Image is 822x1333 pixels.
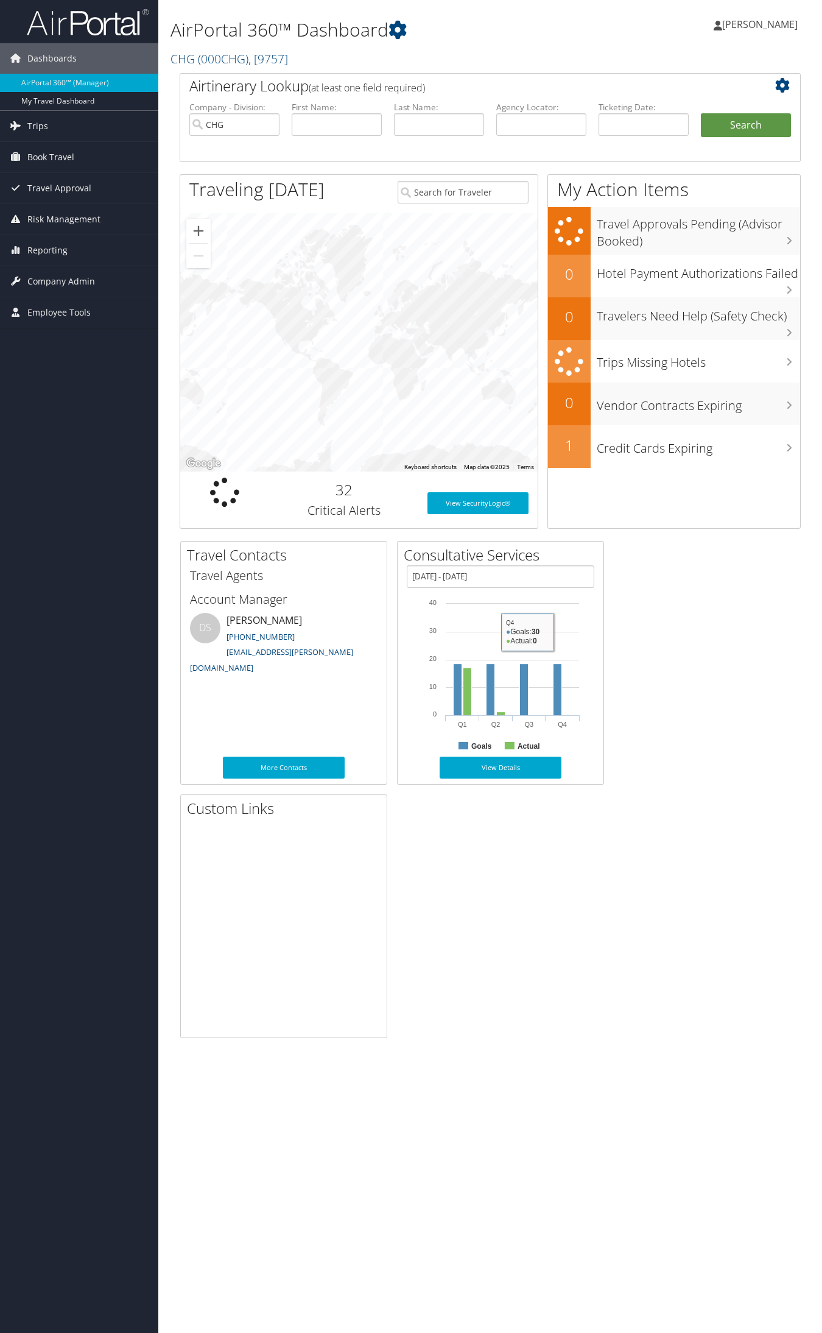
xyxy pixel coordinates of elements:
h2: 32 [279,479,409,500]
img: airportal-logo.png [27,8,149,37]
span: Book Travel [27,142,74,172]
h1: Traveling [DATE] [189,177,325,202]
input: Search for Traveler [398,181,528,203]
h1: My Action Items [548,177,800,202]
img: Google [183,456,223,472]
h2: 0 [548,306,591,327]
text: Q1 [458,721,467,728]
span: Map data ©2025 [464,464,510,470]
h1: AirPortal 360™ Dashboard [170,17,597,43]
button: Search [701,113,791,138]
h2: Airtinerary Lookup [189,76,739,96]
span: [PERSON_NAME] [722,18,798,31]
h2: 0 [548,392,591,413]
span: Risk Management [27,204,100,235]
a: 0Hotel Payment Authorizations Failed [548,255,800,297]
text: Actual [518,742,540,751]
span: , [ 9757 ] [248,51,288,67]
text: Q2 [491,721,501,728]
a: View SecurityLogic® [427,492,529,514]
a: [PERSON_NAME] [714,6,810,43]
tspan: 10 [429,683,437,690]
span: Dashboards [27,43,77,74]
h3: Hotel Payment Authorizations Failed [597,259,800,282]
h3: Travel Approvals Pending (Advisor Booked) [597,210,800,250]
span: (at least one field required) [309,81,425,94]
a: View Details [440,757,561,779]
tspan: 0 [433,710,437,718]
a: 1Credit Cards Expiring [548,425,800,468]
a: Terms (opens in new tab) [517,464,534,470]
label: Last Name: [394,101,484,113]
a: [PHONE_NUMBER] [227,631,295,642]
h3: Critical Alerts [279,502,409,519]
button: Zoom in [186,219,211,243]
text: Q3 [525,721,534,728]
h2: Travel Contacts [187,545,387,565]
a: 0Travelers Need Help (Safety Check) [548,297,800,340]
a: [EMAIL_ADDRESS][PERSON_NAME][DOMAIN_NAME] [190,646,353,673]
h3: Credit Cards Expiring [597,434,800,457]
h2: 1 [548,435,591,456]
span: Travel Approval [27,173,91,203]
a: Travel Approvals Pending (Advisor Booked) [548,207,800,254]
text: Goals [471,742,492,751]
span: Trips [27,111,48,141]
h2: 0 [548,264,591,285]
span: Reporting [27,235,68,266]
a: Open this area in Google Maps (opens a new window) [183,456,223,472]
h3: Travelers Need Help (Safety Check) [597,302,800,325]
a: Trips Missing Hotels [548,340,800,383]
h3: Travel Agents [190,567,378,584]
span: Company Admin [27,266,95,297]
label: Company - Division: [189,101,279,113]
h3: Trips Missing Hotels [597,348,800,371]
a: 0Vendor Contracts Expiring [548,383,800,425]
a: More Contacts [223,757,345,779]
div: DS [190,613,220,643]
a: CHG [170,51,288,67]
text: Q4 [558,721,567,728]
h2: Custom Links [187,798,387,819]
label: Agency Locator: [496,101,586,113]
button: Zoom out [186,244,211,268]
h3: Vendor Contracts Expiring [597,391,800,414]
span: ( 000CHG ) [198,51,248,67]
h2: Consultative Services [404,545,603,565]
tspan: 40 [429,599,437,606]
button: Keyboard shortcuts [404,463,457,472]
label: Ticketing Date: [599,101,689,113]
label: First Name: [292,101,382,113]
li: [PERSON_NAME] [184,613,384,678]
tspan: 30 [429,627,437,634]
span: Employee Tools [27,297,91,328]
h3: Account Manager [190,591,378,608]
tspan: 20 [429,655,437,662]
